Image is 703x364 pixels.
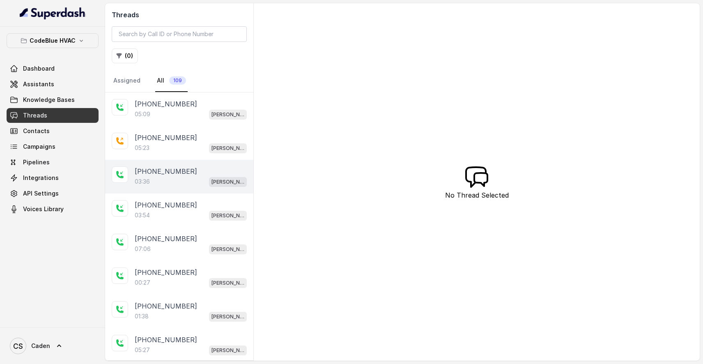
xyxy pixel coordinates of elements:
input: Search by Call ID or Phone Number [112,26,247,42]
p: [PERSON_NAME] [211,144,244,152]
span: Dashboard [23,65,55,73]
a: Dashboard [7,61,99,76]
a: Assistants [7,77,99,92]
h2: Threads [112,10,247,20]
p: [PERSON_NAME] [211,245,244,253]
span: Assistants [23,80,54,88]
p: [PHONE_NUMBER] [135,133,197,143]
p: No Thread Selected [445,190,509,200]
span: 109 [169,76,186,85]
p: [PERSON_NAME] [211,313,244,321]
img: light.svg [20,7,86,20]
a: Caden [7,334,99,357]
p: [PHONE_NUMBER] [135,99,197,109]
p: [PHONE_NUMBER] [135,267,197,277]
a: Pipelines [7,155,99,170]
span: Integrations [23,174,59,182]
p: [PHONE_NUMBER] [135,200,197,210]
a: Campaigns [7,139,99,154]
p: [PHONE_NUMBER] [135,166,197,176]
a: API Settings [7,186,99,201]
p: [PERSON_NAME] [211,346,244,355]
span: Caden [31,342,50,350]
a: All109 [155,70,188,92]
p: [PHONE_NUMBER] [135,335,197,345]
a: Contacts [7,124,99,138]
p: [PERSON_NAME] [211,178,244,186]
span: Knowledge Bases [23,96,75,104]
p: [PERSON_NAME] [211,111,244,119]
a: Integrations [7,170,99,185]
p: 05:23 [135,144,149,152]
span: Voices Library [23,205,64,213]
p: [PHONE_NUMBER] [135,234,197,244]
a: Voices Library [7,202,99,217]
p: [PERSON_NAME] [211,279,244,287]
span: Campaigns [23,143,55,151]
p: 05:09 [135,110,150,118]
a: Threads [7,108,99,123]
span: Contacts [23,127,50,135]
a: Knowledge Bases [7,92,99,107]
p: [PERSON_NAME] [211,212,244,220]
p: 03:36 [135,177,150,186]
span: Pipelines [23,158,50,166]
p: CodeBlue HVAC [30,36,76,46]
span: Threads [23,111,47,120]
p: 07:06 [135,245,151,253]
text: CS [13,342,23,350]
button: (0) [112,48,138,63]
p: 05:27 [135,346,150,354]
button: CodeBlue HVAC [7,33,99,48]
nav: Tabs [112,70,247,92]
span: API Settings [23,189,59,198]
p: [PHONE_NUMBER] [135,301,197,311]
p: 00:27 [135,279,150,287]
a: Assigned [112,70,142,92]
p: 03:54 [135,211,150,219]
p: 01:38 [135,312,149,320]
